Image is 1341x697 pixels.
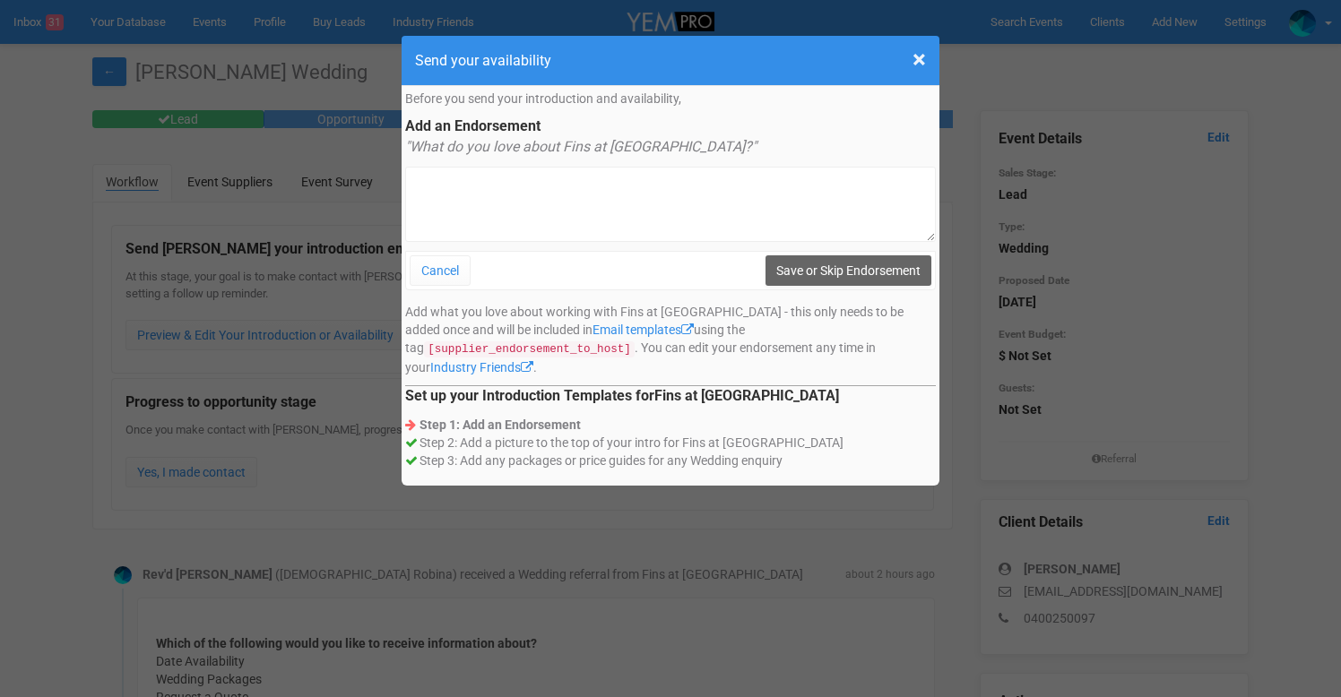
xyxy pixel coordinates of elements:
h4: Send your availability [415,49,926,72]
legend: Add an Endorsement [405,116,936,137]
div: Step 3: Add any packages or price guides for any Wedding enquiry [405,452,936,469]
div: Step 1: Add an Endorsement [405,416,936,434]
code: [supplier_endorsement_to_host] [424,341,635,357]
strong: Fins at [GEOGRAPHIC_DATA] [654,387,839,404]
p: Add what you love about working with Fins at [GEOGRAPHIC_DATA] - this only needs to be added once... [405,303,936,376]
p: "What do you love about Fins at [GEOGRAPHIC_DATA]?" [405,137,936,158]
legend: Set up your Introduction Templates for [405,386,936,407]
a: Email templates [593,323,694,337]
span: × [913,45,926,74]
input: Save or Skip Endorsement [766,255,931,286]
a: Industry Friends [430,360,533,374]
p: Before you send your introduction and availability, [405,90,936,108]
div: Step 2: Add a picture to the top of your intro for Fins at [GEOGRAPHIC_DATA] [405,434,936,452]
button: Cancel [410,255,471,286]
